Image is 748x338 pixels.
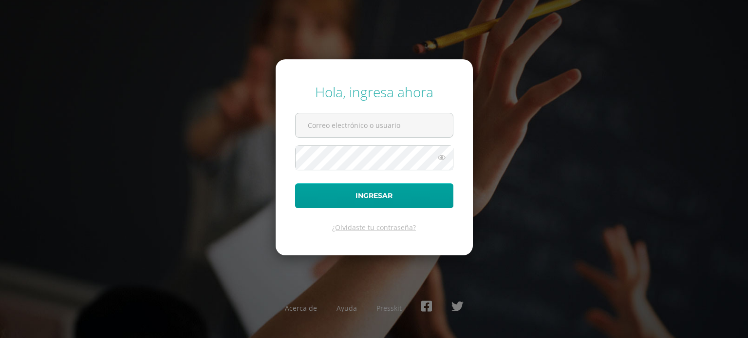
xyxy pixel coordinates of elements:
a: Ayuda [337,303,357,313]
button: Ingresar [295,183,453,208]
a: ¿Olvidaste tu contraseña? [332,223,416,232]
a: Acerca de [285,303,317,313]
input: Correo electrónico o usuario [296,113,453,137]
div: Hola, ingresa ahora [295,83,453,101]
a: Presskit [376,303,402,313]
